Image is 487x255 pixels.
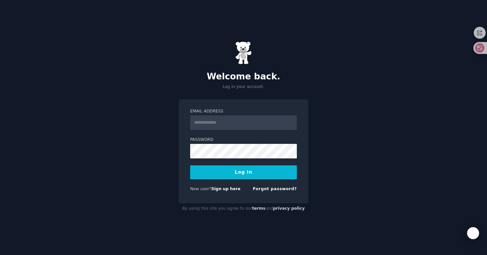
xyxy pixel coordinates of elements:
a: Sign up here [211,187,241,191]
button: Log In [190,165,297,179]
span: New user? [190,187,211,191]
div: By using this site you agree to our and [179,203,308,214]
img: Gummy Bear [235,41,252,64]
label: Password [190,137,297,143]
label: Email Address [190,108,297,114]
a: terms [252,206,265,211]
h2: Welcome back. [179,71,308,82]
a: privacy policy [273,206,305,211]
a: Forgot password? [253,187,297,191]
p: Log in your account. [179,84,308,90]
